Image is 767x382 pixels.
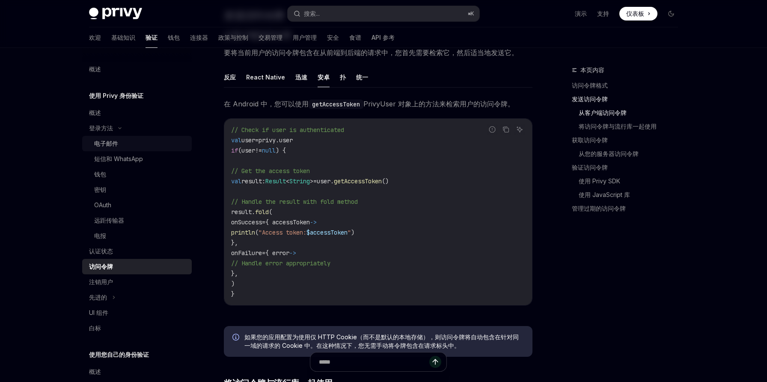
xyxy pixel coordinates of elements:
font: 安卓 [318,73,330,81]
font: 用户管理 [293,34,317,41]
a: 使用 Privy SDK [579,174,685,188]
span: ( [269,208,272,216]
span: if [231,147,238,154]
a: 钱包 [82,167,192,182]
font: 验证 [146,34,158,41]
font: 使用 JavaScript 库 [579,191,630,198]
a: 欢迎 [89,27,101,48]
button: 报告错误代码 [487,124,498,135]
span: ) [351,229,354,236]
span: -> [310,218,317,226]
span: = [313,177,317,185]
a: 电子邮件 [82,136,192,151]
button: 反应 [224,67,236,87]
a: 从客户端访问令牌 [579,106,685,120]
button: 搜索...⌘K [288,6,479,21]
a: 注销用户 [82,274,192,290]
span: ) [231,280,235,288]
font: 支持 [597,10,609,17]
a: 钱包 [168,27,180,48]
span: < [286,177,289,185]
font: API 参考 [372,34,395,41]
font: React Native [246,73,285,81]
code: getAccessToken [309,100,363,109]
span: val [231,177,241,185]
a: 安全 [327,27,339,48]
font: PrivyUser 对象上的方法来检索用户的访问令牌。 [363,100,514,108]
font: 访问令牌 [89,263,113,270]
font: 反应 [224,73,236,81]
font: 仪表板 [626,10,644,17]
a: 政策与控制 [218,27,248,48]
font: 获取访问令牌 [572,136,608,144]
a: 用户管理 [293,27,317,48]
a: API 参考 [372,27,395,48]
a: 白标 [82,320,192,336]
font: 电报 [94,232,106,239]
font: 统一 [356,73,368,81]
span: println [231,229,255,236]
font: OAuth [94,201,111,209]
a: 密钥 [82,182,192,197]
font: 先进的 [89,294,107,301]
a: 使用 JavaScript 库 [579,188,685,202]
a: 电报 [82,228,192,244]
span: = [262,218,265,226]
span: ( [255,229,259,236]
a: 支持 [597,9,609,18]
font: 短信和 WhatsApp [94,155,143,162]
a: 交易管理 [259,27,282,48]
a: 远距传输器 [82,213,192,228]
font: 将访问令牌与流行库一起使用 [579,123,657,130]
a: 认证状态 [82,244,192,259]
span: onFailure [231,249,262,257]
font: 概述 [89,65,101,73]
span: ) { [276,147,286,154]
a: 概述 [82,105,192,120]
font: 使用您自己的身份验证 [89,351,149,358]
font: 从客户端访问令牌 [579,109,627,116]
font: 电子邮件 [94,140,118,147]
font: 使用 Privy 身份验证 [89,92,143,99]
span: = [262,249,265,257]
font: 钱包 [94,170,106,178]
a: 短信和 WhatsApp [82,151,192,167]
a: 访问令牌格式 [572,79,685,92]
span: result: [241,177,265,185]
button: 安卓 [318,67,330,87]
font: 搜索... [304,10,320,17]
font: 扑 [340,73,346,81]
a: 概述 [82,364,192,379]
span: }, [231,239,238,247]
font: 注销用户 [89,278,113,285]
span: String [289,177,310,185]
span: " [348,229,351,236]
font: 认证状态 [89,247,113,255]
font: UI 组件 [89,309,108,316]
a: 管理过期的访问令牌 [572,202,685,215]
font: 本页内容 [580,66,604,73]
a: 概述 [82,62,192,77]
a: 从您的服务器访问令牌 [579,147,685,161]
span: result. [231,208,255,216]
span: privy.user [259,136,293,144]
a: OAuth [82,197,192,213]
button: React Native [246,67,285,87]
svg: 信息 [232,334,241,342]
font: 迅速 [295,73,307,81]
font: 在 Android 中，您可以使用 [224,100,309,108]
span: // Check if user is authenticated [231,126,344,134]
button: 扑 [340,67,346,87]
font: K [470,10,474,17]
font: 访问令牌格式 [572,82,608,89]
font: 登录方法 [89,124,113,132]
span: // Handle the result with fold method [231,198,358,206]
font: 远距传输器 [94,217,124,224]
font: 安全 [327,34,339,41]
a: 演示 [575,9,587,18]
font: 连接器 [190,34,208,41]
span: }, [231,270,238,277]
span: = [255,136,259,144]
font: 欢迎 [89,34,101,41]
span: { accessToken [265,218,310,226]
